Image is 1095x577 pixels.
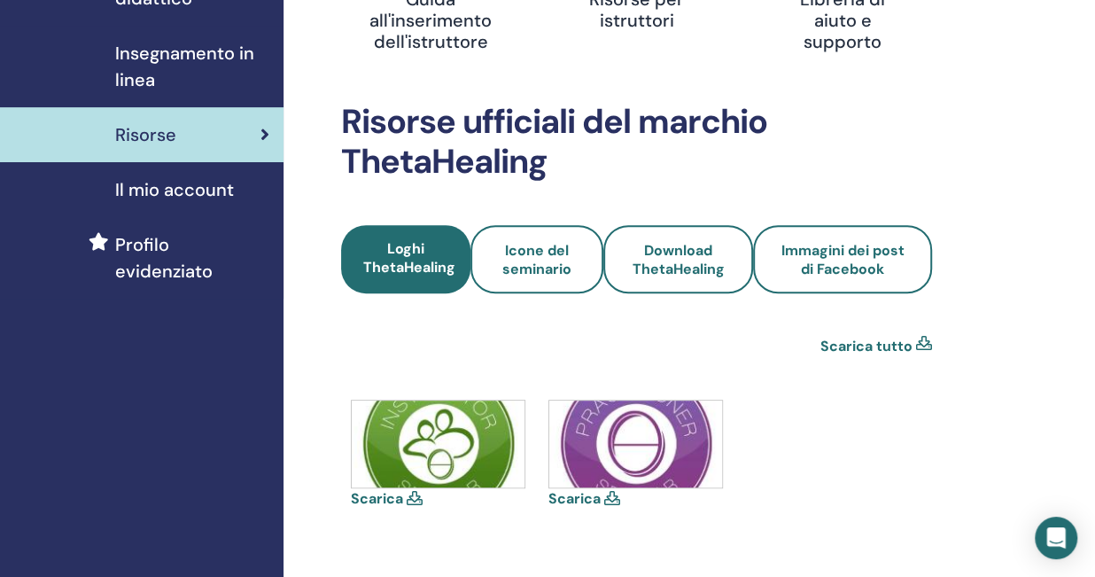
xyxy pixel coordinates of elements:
a: Scarica tutto [820,336,912,357]
span: Download ThetaHealing [633,241,725,278]
span: Profilo evidenziato [115,231,269,285]
span: Insegnamento in linea [115,40,269,93]
span: Immagini dei post di Facebook [781,241,905,278]
img: icons-practitioner.jpg [549,401,722,487]
span: Loghi ThetaHealing [363,239,455,277]
a: Icone del seminario [470,225,603,293]
div: Open Intercom Messenger [1035,517,1077,559]
img: icons-instructor.jpg [352,401,524,487]
span: Risorse [115,121,176,148]
a: Scarica [351,489,403,508]
a: Immagini dei post di Facebook [753,225,932,293]
span: Il mio account [115,176,234,203]
a: Scarica [548,489,601,508]
a: Download ThetaHealing [603,225,753,293]
a: Loghi ThetaHealing [341,225,470,293]
span: Icone del seminario [502,241,571,278]
h2: Risorse ufficiali del marchio ThetaHealing [341,102,932,183]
